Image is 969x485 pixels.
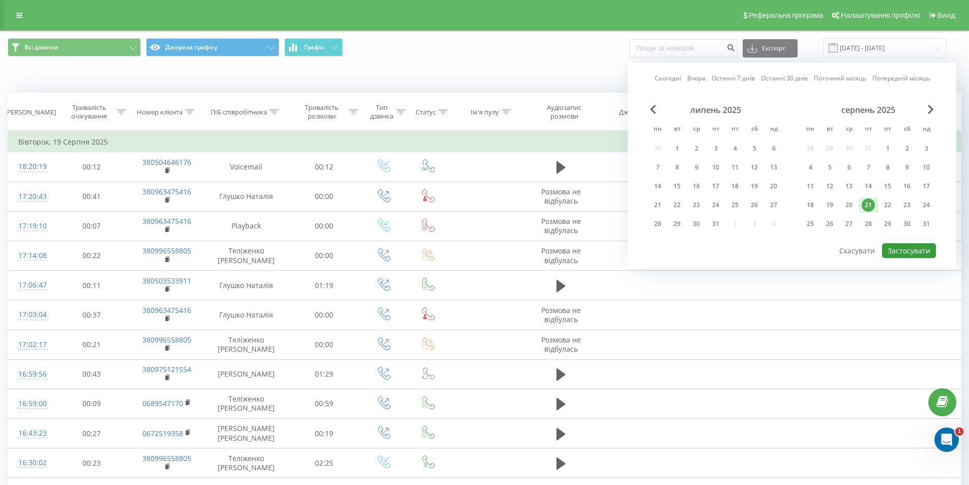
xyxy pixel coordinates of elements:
div: ср 20 серп 2025 р. [839,197,859,213]
div: нд 6 лип 2025 р. [764,141,783,156]
td: Вівторок, 19 Серпня 2025 [8,132,961,152]
iframe: Intercom live chat [934,427,959,452]
div: пн 18 серп 2025 р. [801,197,820,213]
div: 5 [823,161,836,174]
div: пн 25 серп 2025 р. [801,216,820,232]
div: пт 4 лип 2025 р. [725,141,745,156]
td: 00:41 [55,182,129,211]
td: Теліженко [PERSON_NAME] [205,389,287,418]
td: 00:07 [55,211,129,241]
div: 16:59:56 [18,364,45,384]
a: 380996558805 [142,335,191,345]
div: сб 26 лип 2025 р. [745,197,764,213]
td: 02:25 [287,448,361,478]
button: Експорт [743,39,798,58]
div: 20 [842,198,856,212]
div: серпень 2025 [801,105,936,115]
div: чт 14 серп 2025 р. [859,179,878,194]
div: Аудіозапис розмови [535,103,594,121]
span: Next Month [928,105,934,114]
div: нд 24 серп 2025 р. [917,197,936,213]
div: ср 30 лип 2025 р. [687,216,706,232]
a: 380996558805 [142,246,191,255]
div: пн 11 серп 2025 р. [801,179,820,194]
div: 7 [862,161,875,174]
abbr: п’ятниця [880,122,895,137]
div: 4 [804,161,817,174]
div: Статус [416,108,436,117]
div: чт 10 лип 2025 р. [706,160,725,175]
a: 380504646176 [142,157,191,167]
div: 2 [690,142,703,155]
div: 17 [920,180,933,193]
div: 25 [728,198,742,212]
div: 5 [748,142,761,155]
div: [PERSON_NAME] [5,108,56,117]
div: 20 [767,180,780,193]
div: 16:43:23 [18,423,45,443]
button: Скасувати [834,243,880,258]
div: пн 7 лип 2025 р. [648,160,667,175]
div: ср 2 лип 2025 р. [687,141,706,156]
div: Тривалість розмови [297,103,347,121]
div: 26 [748,198,761,212]
div: нд 3 серп 2025 р. [917,141,936,156]
span: Розмова не відбулась [541,246,581,265]
div: 7 [651,161,664,174]
div: 29 [670,217,684,231]
div: 24 [709,198,722,212]
td: Теліженко [PERSON_NAME] [205,241,287,270]
a: 0672519358 [142,429,183,438]
div: 16:30:02 [18,453,45,473]
span: Розмова не відбулась [541,335,581,354]
span: Графік [304,44,324,51]
div: 18:20:19 [18,157,45,177]
div: 3 [920,142,933,155]
div: 14 [651,180,664,193]
div: 17:20:43 [18,187,45,207]
div: ср 23 лип 2025 р. [687,197,706,213]
abbr: вівторок [669,122,685,137]
button: Джерела трафіку [146,38,279,56]
div: пн 4 серп 2025 р. [801,160,820,175]
td: 00:23 [55,448,129,478]
td: Теліженко [PERSON_NAME] [205,448,287,478]
div: 12 [748,161,761,174]
div: 10 [920,161,933,174]
a: Останні 7 днів [712,73,755,83]
div: Джерело [619,108,648,117]
td: Playback [205,211,287,241]
span: Вихід [937,11,955,19]
div: 25 [804,217,817,231]
div: 21 [862,198,875,212]
div: ср 6 серп 2025 р. [839,160,859,175]
td: 01:19 [287,271,361,300]
div: нд 10 серп 2025 р. [917,160,936,175]
div: пт 1 серп 2025 р. [878,141,897,156]
a: Сьогодні [655,73,681,83]
div: 8 [670,161,684,174]
div: сб 23 серп 2025 р. [897,197,917,213]
div: пт 15 серп 2025 р. [878,179,897,194]
div: 31 [920,217,933,231]
a: Попередній місяць [872,73,930,83]
td: Voicemail [205,152,287,182]
div: 14 [862,180,875,193]
td: 00:22 [55,241,129,270]
div: 12 [823,180,836,193]
div: 1 [881,142,894,155]
div: вт 15 лип 2025 р. [667,179,687,194]
a: Поточний місяць [814,73,866,83]
span: Розмова не відбулась [541,187,581,206]
td: Глушко Наталія [205,300,287,330]
div: пн 28 лип 2025 р. [648,216,667,232]
a: Вчора [687,73,706,83]
td: 00:43 [55,359,129,389]
div: 6 [767,142,780,155]
span: Реферальна програма [749,11,824,19]
div: 10 [709,161,722,174]
td: 00:19 [287,419,361,448]
div: нд 20 лип 2025 р. [764,179,783,194]
div: ср 9 лип 2025 р. [687,160,706,175]
div: вт 29 лип 2025 р. [667,216,687,232]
